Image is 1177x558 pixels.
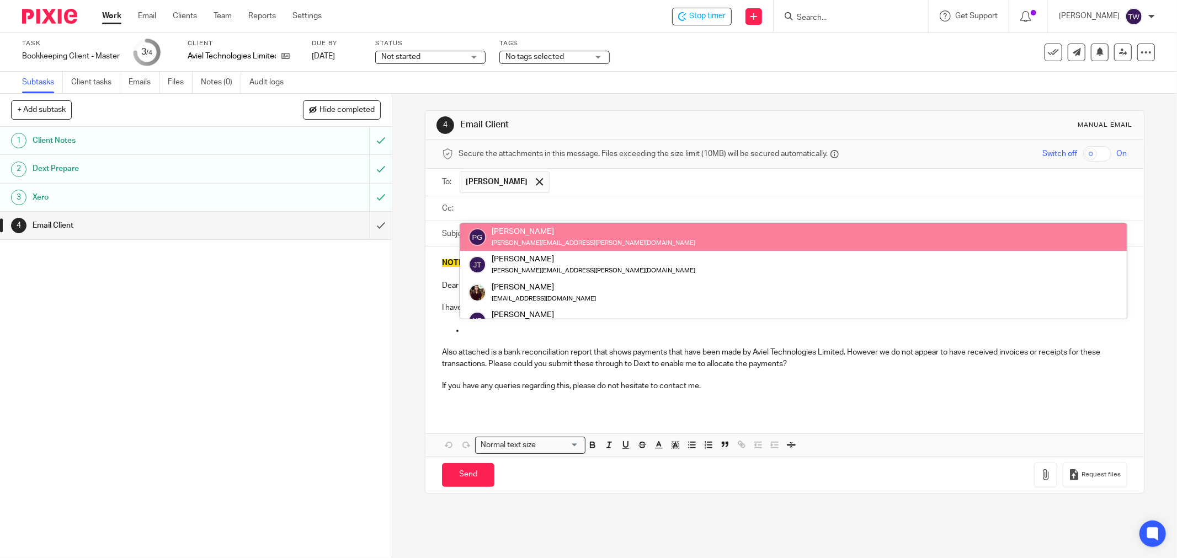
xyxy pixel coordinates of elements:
a: Client tasks [71,72,120,93]
h1: Email Client [33,217,250,234]
label: Cc: [442,203,454,214]
p: Dear [PERSON_NAME] , [442,280,1127,291]
div: Bookkeeping Client - Master [22,51,120,62]
div: 1 [11,133,26,148]
span: Not started [381,53,420,61]
div: [PERSON_NAME] [492,281,596,292]
button: + Add subtask [11,100,72,119]
span: Secure the attachments in this message. Files exceeding the size limit (10MB) will be secured aut... [459,148,828,159]
button: Hide completed [303,100,381,119]
p: Also attached is a bank reconciliation report that shows payments that have been made by Aviel Te... [442,347,1127,369]
img: Pixie [22,9,77,24]
p: If you have any queries regarding this, please do not hesitate to contact me. [442,380,1127,391]
a: Subtasks [22,72,63,93]
a: Settings [292,10,322,22]
input: Search [796,13,895,23]
h1: Xero [33,189,250,206]
div: [PERSON_NAME] [492,254,695,265]
span: [DATE] [312,52,335,60]
label: Due by [312,39,361,48]
p: I have processed the bookkeeping this week for Aviel Technologies Limited and have the following ... [442,302,1127,313]
div: [PERSON_NAME] [492,226,695,237]
input: Send [442,463,494,487]
div: 3 [11,190,26,205]
input: Search for option [539,439,579,451]
a: Files [168,72,193,93]
p: Aviel Technologies Limited [188,51,276,62]
span: Request files [1082,470,1121,479]
a: Clients [173,10,197,22]
a: Reports [248,10,276,22]
div: 3 [141,46,152,58]
a: Team [214,10,232,22]
label: Tags [499,39,610,48]
span: [PERSON_NAME] [466,176,528,187]
a: Audit logs [249,72,292,93]
img: svg%3E [468,312,486,329]
span: NOTE FOR ST [PERSON_NAME] ONLY - ATTACH AGED DEBTORS REPORT WITH THE BELOW EMAIL [442,259,796,267]
div: 4 [436,116,454,134]
span: Stop timer [689,10,726,22]
button: Request files [1063,463,1127,487]
small: /4 [146,50,152,56]
a: Notes (0) [201,72,241,93]
div: [PERSON_NAME] [492,309,596,320]
div: Aviel Technologies Limited - Bookkeeping Client - Master [672,8,732,25]
span: No tags selected [505,53,564,61]
img: svg%3E [1125,8,1143,25]
a: Work [102,10,121,22]
div: 2 [11,162,26,177]
label: Subject: [442,228,471,239]
img: svg%3E [468,228,486,246]
label: Task [22,39,120,48]
small: [PERSON_NAME][EMAIL_ADDRESS][PERSON_NAME][DOMAIN_NAME] [492,267,695,273]
label: Status [375,39,486,48]
span: Get Support [955,12,998,20]
a: Emails [129,72,159,93]
small: [PERSON_NAME][EMAIL_ADDRESS][PERSON_NAME][DOMAIN_NAME] [492,240,695,246]
label: Client [188,39,298,48]
span: Switch off [1043,148,1078,159]
span: Normal text size [478,439,538,451]
span: Hide completed [319,106,375,115]
span: On [1117,148,1127,159]
label: To: [442,176,454,187]
h1: Dext Prepare [33,160,250,177]
img: MaxAcc_Sep21_ElliDeanPhoto_030.jpg [468,284,486,302]
small: [EMAIL_ADDRESS][DOMAIN_NAME] [492,296,596,302]
div: Manual email [1078,121,1133,130]
a: Email [138,10,156,22]
h1: Client Notes [33,132,250,149]
div: 4 [11,218,26,233]
h1: Email Client [460,119,808,131]
div: Search for option [475,437,585,454]
p: [PERSON_NAME] [1059,10,1120,22]
img: svg%3E [468,256,486,273]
